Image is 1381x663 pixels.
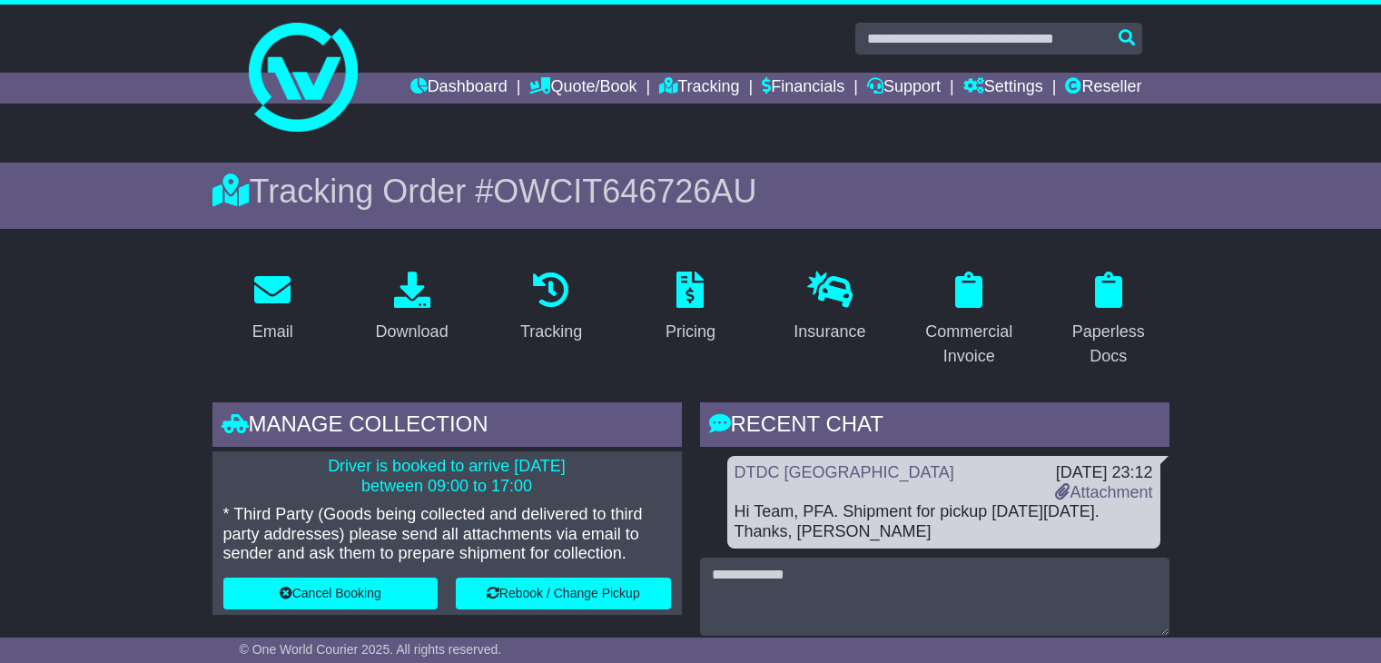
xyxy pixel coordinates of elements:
[1065,73,1141,104] a: Reseller
[1048,265,1169,375] a: Paperless Docs
[493,173,756,210] span: OWCIT646726AU
[520,320,582,344] div: Tracking
[867,73,941,104] a: Support
[212,402,682,451] div: Manage collection
[240,642,502,657] span: © One World Courier 2025. All rights reserved.
[782,265,877,351] a: Insurance
[921,320,1018,369] div: Commercial Invoice
[659,73,739,104] a: Tracking
[223,457,671,496] p: Driver is booked to arrive [DATE] between 09:00 to 17:00
[1055,463,1152,483] div: [DATE] 23:12
[508,265,594,351] a: Tracking
[252,320,293,344] div: Email
[241,265,305,351] a: Email
[963,73,1043,104] a: Settings
[909,265,1030,375] a: Commercial Invoice
[410,73,508,104] a: Dashboard
[735,502,1153,541] div: Hi Team, PFA. Shipment for pickup [DATE][DATE]. Thanks, [PERSON_NAME]
[700,402,1169,451] div: RECENT CHAT
[1055,483,1152,501] a: Attachment
[666,320,715,344] div: Pricing
[762,73,844,104] a: Financials
[456,578,671,609] button: Rebook / Change Pickup
[223,578,439,609] button: Cancel Booking
[376,320,449,344] div: Download
[735,463,954,481] a: DTDC [GEOGRAPHIC_DATA]
[1060,320,1157,369] div: Paperless Docs
[794,320,865,344] div: Insurance
[364,265,460,351] a: Download
[654,265,727,351] a: Pricing
[223,505,671,564] p: * Third Party (Goods being collected and delivered to third party addresses) please send all atta...
[529,73,636,104] a: Quote/Book
[212,172,1169,211] div: Tracking Order #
